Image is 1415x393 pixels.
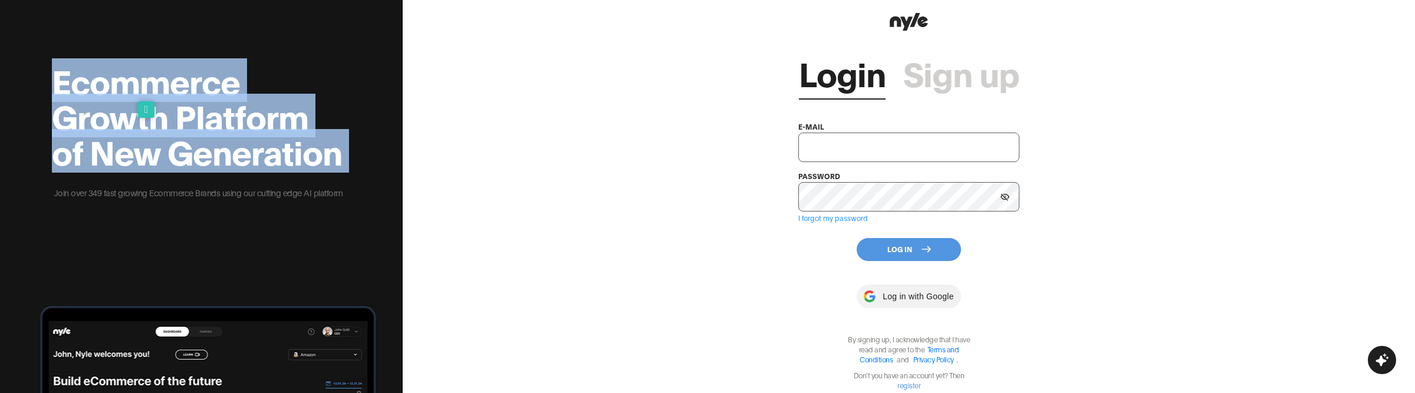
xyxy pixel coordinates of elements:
a: Sign up [903,55,1019,90]
span: and [894,355,912,364]
h2: Ecommerce Growth Platform of New Generation [52,62,345,169]
label: password [798,171,840,180]
label: e-mail [798,122,824,131]
p: By signing up, I acknowledge that I have read and agree to the . [841,334,977,364]
a: Terms and Conditions [860,345,959,364]
a: Login [799,55,886,90]
button: Log in with Google [857,285,960,308]
p: Don't you have an account yet? Then [841,370,977,390]
a: register [897,381,920,389]
a: I forgot my password [798,213,868,222]
a: Privacy Policy [913,355,954,364]
button: Log In [857,238,961,261]
p: Join over 349 fast growing Ecommerce Brands using our cutting edge AI platform [52,186,345,199]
